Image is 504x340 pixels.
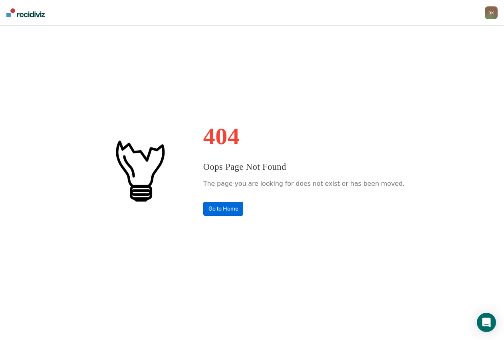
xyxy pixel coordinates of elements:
div: B K [485,6,498,19]
button: BK [485,6,498,19]
h3: Oops Page Not Found [203,160,405,174]
p: The page you are looking for does not exist or has been moved. [203,178,405,190]
img: Recidiviz [6,8,45,17]
h1: 404 [203,124,405,148]
div: Open Intercom Messenger [477,313,496,332]
a: Go to Home [203,202,244,216]
img: # [99,130,179,210]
